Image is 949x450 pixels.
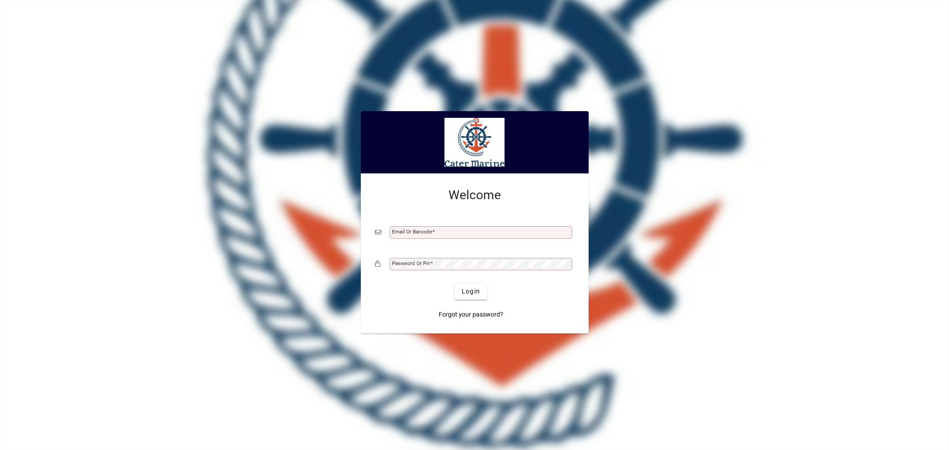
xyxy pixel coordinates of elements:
[462,287,480,296] span: Login
[375,188,574,203] h2: Welcome
[392,229,432,235] mat-label: Email or Barcode
[435,307,507,323] a: Forgot your password?
[392,260,430,266] mat-label: Password or Pin
[439,310,503,319] span: Forgot your password?
[455,284,487,300] button: Login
